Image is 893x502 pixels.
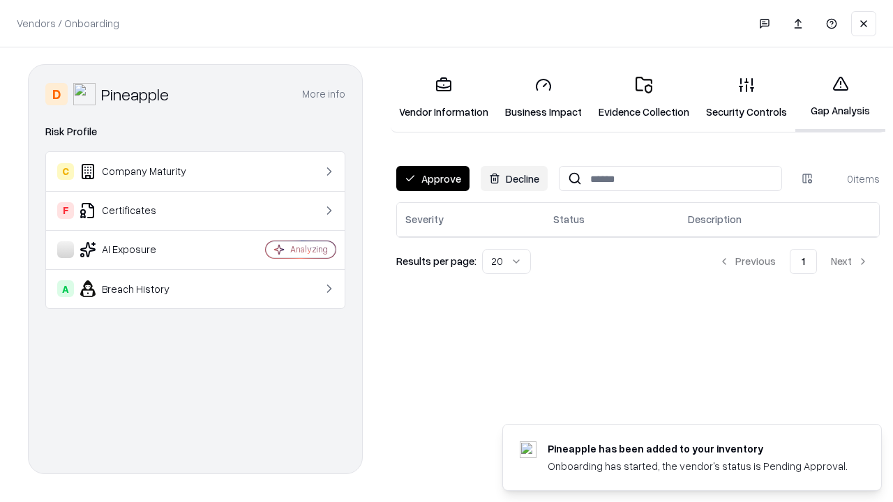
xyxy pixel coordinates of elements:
[520,441,536,458] img: pineappleenergy.com
[290,243,328,255] div: Analyzing
[698,66,795,130] a: Security Controls
[396,254,476,268] p: Results per page:
[795,64,885,132] a: Gap Analysis
[790,249,817,274] button: 1
[57,241,224,258] div: AI Exposure
[707,249,880,274] nav: pagination
[57,280,224,297] div: Breach History
[45,123,345,140] div: Risk Profile
[57,202,224,219] div: Certificates
[824,172,880,186] div: 0 items
[497,66,590,130] a: Business Impact
[73,83,96,105] img: Pineapple
[590,66,698,130] a: Evidence Collection
[405,212,444,227] div: Severity
[548,441,848,456] div: Pineapple has been added to your inventory
[396,166,470,191] button: Approve
[17,16,119,31] p: Vendors / Onboarding
[302,82,345,107] button: More info
[57,163,224,180] div: Company Maturity
[553,212,585,227] div: Status
[57,163,74,180] div: C
[57,280,74,297] div: A
[45,83,68,105] div: D
[57,202,74,219] div: F
[481,166,548,191] button: Decline
[391,66,497,130] a: Vendor Information
[548,459,848,473] div: Onboarding has started, the vendor's status is Pending Approval.
[101,83,169,105] div: Pineapple
[688,212,742,227] div: Description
